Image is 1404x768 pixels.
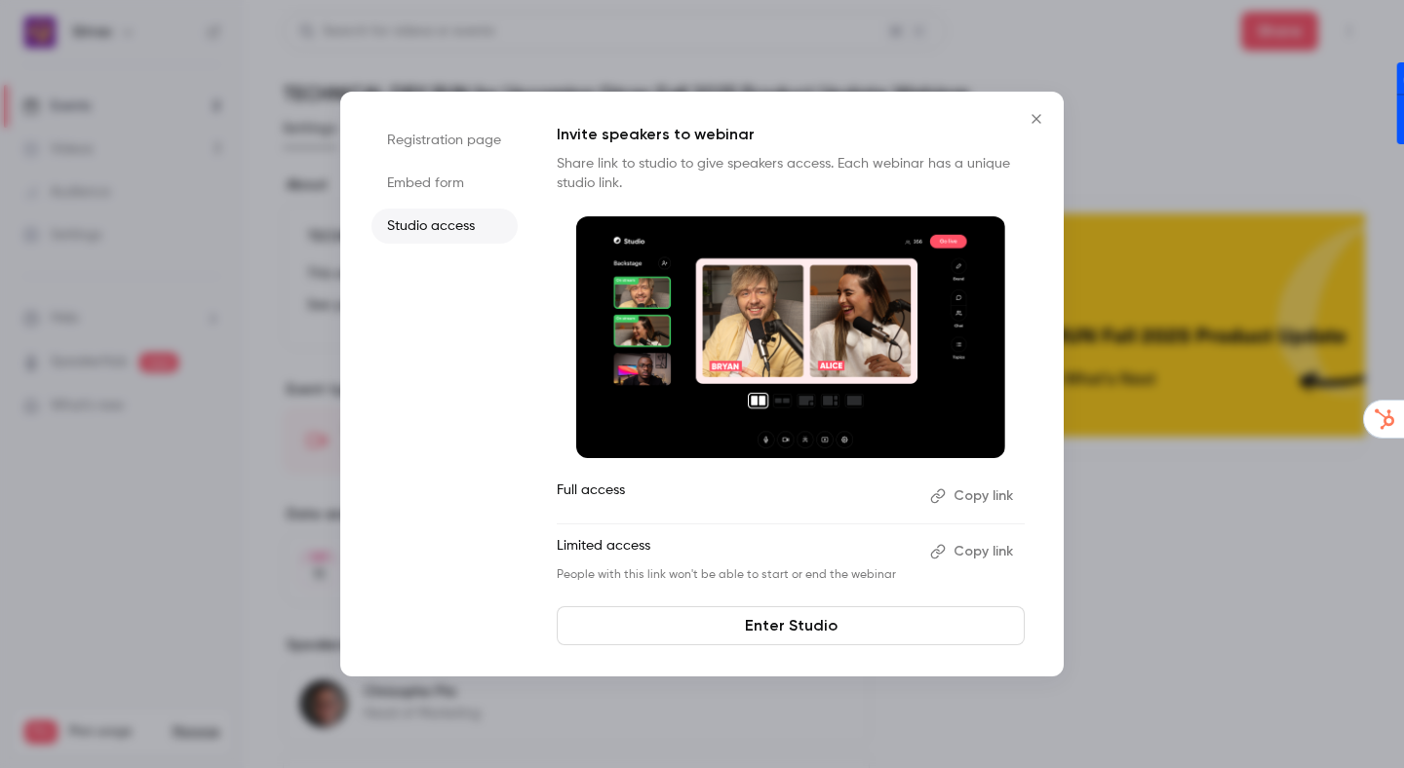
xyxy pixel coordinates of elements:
[557,480,915,512] p: Full access
[557,606,1025,645] a: Enter Studio
[576,216,1005,458] img: Invite speakers to webinar
[1017,99,1056,138] button: Close
[922,536,1025,567] button: Copy link
[371,166,518,201] li: Embed form
[922,480,1025,512] button: Copy link
[557,567,915,583] p: People with this link won't be able to start or end the webinar
[557,123,1025,146] p: Invite speakers to webinar
[371,123,518,158] li: Registration page
[557,536,915,567] p: Limited access
[557,154,1025,193] p: Share link to studio to give speakers access. Each webinar has a unique studio link.
[371,209,518,244] li: Studio access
